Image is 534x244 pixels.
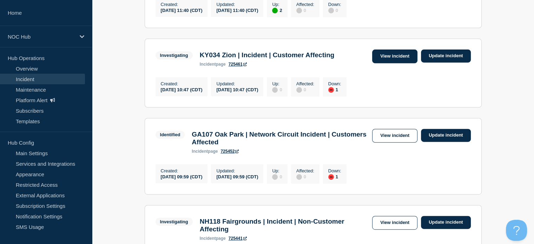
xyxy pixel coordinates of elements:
div: down [328,174,334,180]
h3: KY034 Zion | Incident | Customer Affecting [200,51,335,59]
a: View incident [372,129,417,143]
div: down [328,87,334,93]
a: 725441 [229,236,247,241]
span: incident [192,149,208,154]
div: [DATE] 09:59 (CDT) [216,173,258,179]
p: page [192,149,218,154]
p: page [200,236,226,241]
p: Updated : [216,2,258,7]
span: Identified [156,131,185,139]
p: Down : [328,81,341,86]
p: Created : [161,2,203,7]
div: 0 [296,86,314,93]
div: disabled [272,87,278,93]
div: [DATE] 10:47 (CDT) [161,86,203,92]
a: 725452 [220,149,239,154]
div: 0 [328,7,341,13]
a: Update incident [421,216,471,229]
div: 0 [272,173,282,180]
div: 1 [328,173,341,180]
span: Investigating [156,51,193,59]
p: NOC Hub [8,34,75,40]
p: Created : [161,168,203,173]
div: disabled [272,174,278,180]
a: 725461 [229,62,247,67]
p: Updated : [216,168,258,173]
div: 1 [328,86,341,93]
div: [DATE] 11:40 (CDT) [216,7,258,13]
a: Update incident [421,129,471,142]
div: [DATE] 09:59 (CDT) [161,173,203,179]
a: View incident [372,216,417,230]
div: 0 [272,86,282,93]
p: page [200,62,226,67]
span: incident [200,236,216,241]
h3: GA107 Oak Park | Network Circuit Incident | Customers Affected [192,131,369,146]
a: Update incident [421,50,471,62]
h3: NH118 Fairgrounds | Incident | Non-Customer Affecting [200,218,369,233]
iframe: Help Scout Beacon - Open [506,220,527,241]
p: Affected : [296,168,314,173]
p: Down : [328,168,341,173]
div: disabled [296,87,302,93]
div: disabled [328,8,334,13]
span: incident [200,62,216,67]
p: Affected : [296,81,314,86]
div: [DATE] 10:47 (CDT) [216,86,258,92]
div: disabled [296,174,302,180]
p: Up : [272,168,282,173]
div: disabled [296,8,302,13]
div: up [272,8,278,13]
span: Investigating [156,218,193,226]
p: Created : [161,81,203,86]
div: 0 [296,7,314,13]
div: 0 [296,173,314,180]
p: Up : [272,81,282,86]
p: Down : [328,2,341,7]
div: 2 [272,7,282,13]
p: Up : [272,2,282,7]
a: View incident [372,50,417,63]
p: Updated : [216,81,258,86]
p: Affected : [296,2,314,7]
div: [DATE] 11:40 (CDT) [161,7,203,13]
